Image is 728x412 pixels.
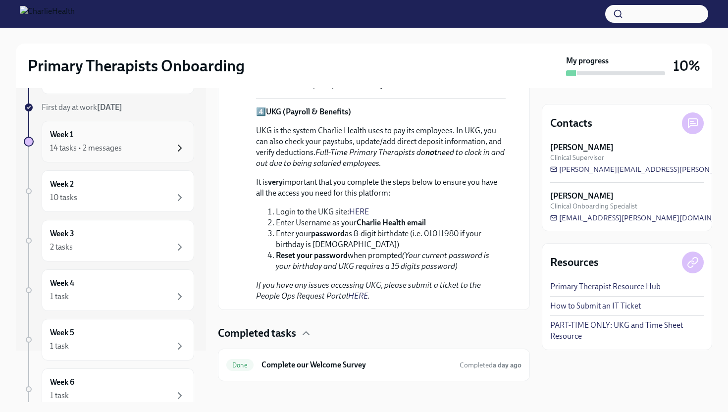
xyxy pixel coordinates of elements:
[276,217,506,228] li: Enter Username as your
[550,255,599,270] h4: Resources
[50,390,69,401] div: 1 task
[550,142,614,153] strong: [PERSON_NAME]
[550,320,704,342] a: PART-TIME ONLY: UKG and Time Sheet Resource
[550,153,604,162] span: Clinical Supervisor
[261,360,452,370] h6: Complete our Welcome Survey
[50,377,74,388] h6: Week 6
[256,177,506,199] p: It is important that you complete the steps below to ensure you have all the access you need for ...
[276,251,348,260] strong: Reset your password
[256,280,481,301] em: If you have any issues accessing UKG, please submit a ticket to the People Ops Request Portal .
[268,177,283,187] strong: very
[50,291,69,302] div: 1 task
[460,360,521,370] span: August 13th, 2025 08:45
[349,207,369,216] a: HERE
[50,129,73,140] h6: Week 1
[24,170,194,212] a: Week 210 tasks
[566,55,609,66] strong: My progress
[357,218,426,227] strong: Charlie Health email
[256,125,506,169] p: UKG is the system Charlie Health uses to pay its employees. In UKG, you can also check your payst...
[550,281,661,292] a: Primary Therapist Resource Hub
[50,327,74,338] h6: Week 5
[20,6,75,22] img: CharlieHealth
[24,368,194,410] a: Week 61 task
[24,220,194,261] a: Week 32 tasks
[550,301,641,311] a: How to Submit an IT Ticket
[311,229,345,238] strong: password
[673,57,700,75] h3: 10%
[24,121,194,162] a: Week 114 tasks • 2 messages
[50,228,74,239] h6: Week 3
[97,103,122,112] strong: [DATE]
[276,250,506,272] li: when prompted
[348,291,368,301] a: HERE
[256,106,506,117] p: 4️⃣
[425,148,437,157] strong: not
[50,278,74,289] h6: Week 4
[276,206,506,217] li: Login to the UKG site:
[24,269,194,311] a: Week 41 task
[276,228,506,250] li: Enter your as 8-digit birthdate (i.e. 01011980 if your birthday is [DEMOGRAPHIC_DATA])
[550,116,592,131] h4: Contacts
[50,143,122,154] div: 14 tasks • 2 messages
[50,242,73,253] div: 2 tasks
[226,357,521,373] a: DoneComplete our Welcome SurveyCompleteda day ago
[50,179,74,190] h6: Week 2
[42,103,122,112] span: First day at work
[550,191,614,202] strong: [PERSON_NAME]
[24,102,194,113] a: First day at work[DATE]
[226,361,254,369] span: Done
[28,56,245,76] h2: Primary Therapists Onboarding
[256,148,505,168] em: Full-Time Primary Therapists do need to clock in and out due to being salaried employees.
[218,326,296,341] h4: Completed tasks
[24,319,194,360] a: Week 51 task
[218,326,530,341] div: Completed tasks
[266,107,351,116] strong: UKG (Payroll & Benefits)
[460,361,521,369] span: Completed
[50,341,69,352] div: 1 task
[50,192,77,203] div: 10 tasks
[550,202,637,211] span: Clinical Onboarding Specialist
[493,361,521,369] strong: a day ago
